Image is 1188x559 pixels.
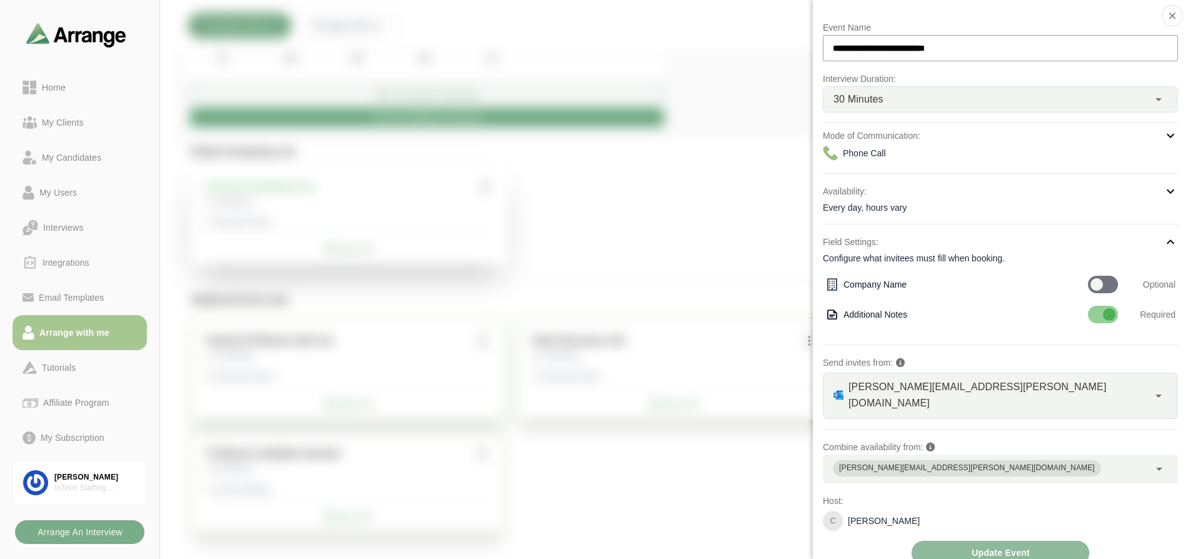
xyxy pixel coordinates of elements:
div: Every day, hours vary [823,201,1178,214]
p: [PERSON_NAME] [848,515,920,527]
div: Home [37,80,71,95]
a: My Candidates [13,140,147,175]
div: Affiliate Program [38,395,114,410]
p: Mode of Communication: [823,128,920,143]
div: Interviews [38,220,88,235]
a: Affiliate Program [13,385,147,420]
div: My Users [34,185,82,200]
div: InTech Staffing Solutions [54,483,136,493]
a: Home [13,70,147,105]
a: Integrations [13,245,147,280]
img: Meeting Mode Icon [823,146,838,161]
b: Arrange An Interview [37,520,123,544]
p: Combine availability from: [823,440,1178,455]
a: Tutorials [13,350,147,385]
div: [PERSON_NAME] [54,472,136,483]
a: My Users [13,175,147,210]
div: Tutorials [37,360,81,375]
div: Configure what invitees must fill when booking. [823,252,1178,264]
div: Phone Call [823,146,1178,161]
p: Event Name [823,20,1178,35]
a: Email Templates [13,280,147,315]
span: Required [1140,308,1175,321]
img: arrangeai-name-small-logo.4d2b8aee.svg [26,23,126,47]
div: My Candidates [37,150,106,165]
a: My Clients [13,105,147,140]
div: [PERSON_NAME][EMAIL_ADDRESS][PERSON_NAME][DOMAIN_NAME] [839,462,1095,475]
div: Arrange with me [34,325,114,340]
div: My Subscription [36,430,109,445]
span: Optional [1143,278,1175,291]
div: Integrations [38,255,94,270]
img: GRAPH [833,390,843,400]
p: Availability: [823,184,867,199]
a: Arrange with me [13,315,147,350]
div: My Clients [37,115,89,130]
div: C [823,511,843,531]
div: Email Templates [34,290,109,305]
a: [PERSON_NAME]InTech Staffing Solutions [13,460,147,505]
button: Arrange An Interview [15,520,144,544]
a: Interviews [13,210,147,245]
span: 30 Minutes [833,91,883,108]
p: Interview Duration: [823,71,1178,86]
span: [PERSON_NAME][EMAIL_ADDRESS][PERSON_NAME][DOMAIN_NAME] [848,379,1137,411]
div: Company Name [825,278,1088,291]
p: Field Settings: [823,234,878,249]
p: Send invites from: [823,355,1178,370]
p: Host: [823,493,1178,508]
a: My Subscription [13,420,147,455]
div: Additional Notes [825,308,1088,321]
